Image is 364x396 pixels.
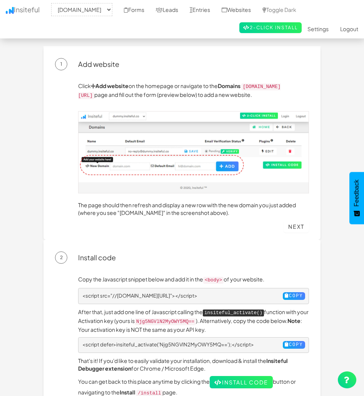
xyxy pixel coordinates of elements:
[353,180,360,206] span: Feedback
[349,172,364,224] button: Feedback - Show survey
[78,357,288,372] a: Insiteful Debugger extension
[283,341,305,349] button: Copy
[78,357,309,372] p: That's it! If you'd like to easily validate your installation, download & install the for Chrome ...
[283,292,305,300] button: Copy
[6,7,14,14] img: icon.png
[82,341,254,348] span: <script defer>insiteful_activate('Njg5NGVlN2MyOWY5MQ==');</script>
[203,309,264,316] kbd: insiteful_activate()
[78,111,309,193] img: add-domain.jpg
[135,318,196,325] code: Njg5NGVlN2MyOWY5MQ==
[302,19,334,38] a: Settings
[91,82,129,89] a: Add website
[203,277,224,284] code: <body>
[218,82,240,89] a: Domains
[334,19,364,38] a: Logout
[82,293,197,299] span: <script src="//[DOMAIN_NAME][URL]"></script>
[78,201,309,216] p: The page should then refresh and display a new row with the new domain you just added (where you ...
[239,22,302,33] a: 2-Click Install
[120,389,135,396] a: Install
[210,376,273,388] a: Install Code
[78,275,309,284] p: Copy the Javascript snippet below and add it in the of your website.
[55,251,67,264] span: 2
[78,83,281,99] code: [DOMAIN_NAME][URL]
[78,308,309,333] p: After that, just add one line of Javascript calling the function with your Activation key (yours ...
[78,60,119,68] a: Add website
[287,317,301,324] b: Note
[78,253,116,262] a: Install code
[78,82,309,100] p: Click on the homepage or navigate to the page and fill out the form (preview below) to add a new ...
[284,220,309,233] a: Next
[55,58,67,70] span: 1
